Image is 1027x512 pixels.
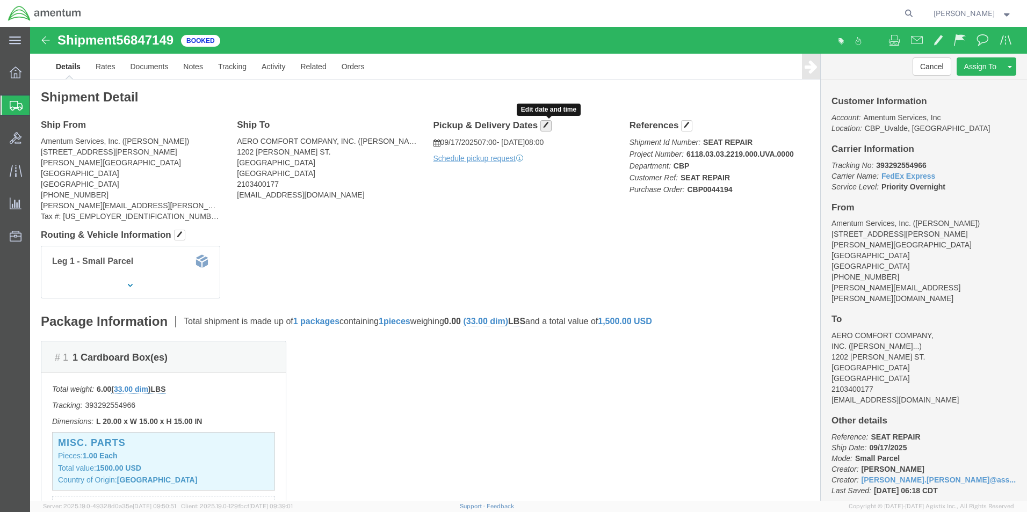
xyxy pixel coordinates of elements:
[181,503,293,509] span: Client: 2025.19.0-129fbcf
[933,7,1012,20] button: [PERSON_NAME]
[487,503,514,509] a: Feedback
[43,503,176,509] span: Server: 2025.19.0-49328d0a35e
[249,503,293,509] span: [DATE] 09:39:01
[849,502,1014,511] span: Copyright © [DATE]-[DATE] Agistix Inc., All Rights Reserved
[460,503,487,509] a: Support
[8,5,82,21] img: logo
[934,8,995,19] span: Valentin Ortega
[30,27,1027,501] iframe: FS Legacy Container
[133,503,176,509] span: [DATE] 09:50:51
